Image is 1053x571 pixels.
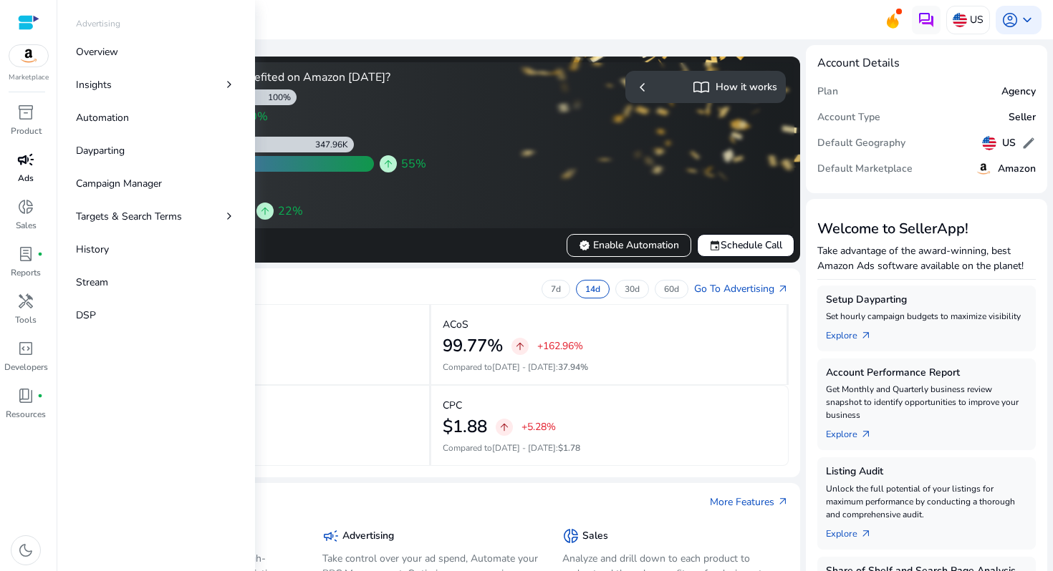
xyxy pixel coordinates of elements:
span: import_contacts [693,79,710,96]
p: US [970,7,984,32]
h5: Setup Dayparting [826,294,1028,306]
span: keyboard_arrow_down [1019,11,1036,29]
span: 22% [278,202,303,220]
h5: Amazon [998,163,1036,175]
h4: Account Details [817,57,1037,70]
p: Resources [6,408,46,421]
p: Compared to : [443,361,774,374]
p: 14d [585,283,600,295]
span: event [709,240,721,251]
img: us.svg [953,13,967,27]
span: arrow_outward [777,283,789,295]
span: 55% [401,155,426,172]
p: Overview [76,44,118,59]
button: eventSchedule Call [697,234,794,257]
p: Marketplace [9,72,49,83]
h5: Account Type [817,112,880,124]
img: us.svg [982,136,996,150]
span: dark_mode [17,542,34,559]
span: Schedule Call [709,238,782,253]
span: arrow_outward [860,429,872,440]
h5: Listing Audit [826,466,1028,478]
span: Enable Automation [579,238,679,253]
span: campaign [322,527,340,545]
h5: Advertising [342,530,394,542]
h5: Default Geography [817,137,905,150]
span: edit [1021,136,1036,150]
a: Explorearrow_outward [826,521,883,541]
span: arrow_outward [860,528,872,540]
span: [DATE] - [DATE] [492,361,556,373]
p: 60d [664,283,679,295]
span: arrow_upward [514,341,526,352]
h5: Account Performance Report [826,367,1028,379]
p: +5.28% [521,422,556,432]
h5: Seller [1009,112,1036,124]
span: chevron_right [222,209,236,223]
img: amazon.svg [9,45,48,67]
span: $1.78 [558,442,580,454]
span: account_circle [1001,11,1019,29]
span: lab_profile [17,245,34,263]
span: arrow_outward [860,330,872,341]
h5: How it works [716,82,777,94]
span: fiber_manual_record [37,251,43,257]
span: donut_small [562,527,580,545]
span: 30% [243,108,268,125]
p: Set hourly campaign budgets to maximize visibility [826,310,1028,323]
p: Insights [76,77,112,92]
h5: Agency [1001,86,1036,98]
span: arrow_outward [777,496,789,507]
h5: Sales [582,530,608,542]
span: arrow_upward [499,421,510,433]
h5: US [1002,137,1016,150]
a: More Featuresarrow_outward [710,494,789,509]
span: arrow_upward [259,205,271,217]
p: Ads [18,172,34,185]
p: Automation [76,110,129,125]
p: Developers [4,361,48,374]
div: 100% [268,92,297,103]
h5: Default Marketplace [817,163,913,175]
a: Explorearrow_outward [826,421,883,441]
p: Dayparting [76,143,125,158]
p: Tools [15,313,37,326]
h2: 99.77% [443,336,503,356]
p: Sales [16,219,37,232]
span: donut_small [17,198,34,215]
a: Explorearrow_outward [826,323,883,343]
span: book_4 [17,387,34,404]
h3: Welcome to SellerApp! [817,220,1037,238]
p: Take advantage of the award-winning, best Amazon Ads software available on the planet! [817,243,1037,273]
p: Targets & Search Terms [76,209,182,224]
p: Compared to : [443,441,776,454]
span: 37.94% [558,361,588,373]
span: fiber_manual_record [37,393,43,399]
p: Reports [11,266,41,279]
a: Go To Advertisingarrow_outward [694,281,789,296]
span: [DATE] - [DATE] [492,442,556,454]
p: DSP [76,308,96,323]
p: Campaign Manager [76,176,162,191]
span: code_blocks [17,340,34,357]
p: Get Monthly and Quarterly business review snapshot to identify opportunities to improve your busi... [826,383,1028,421]
p: History [76,242,109,257]
p: Advertising [76,17,120,30]
span: inventory_2 [17,104,34,121]
span: verified [579,240,590,251]
div: 347.96K [315,139,354,150]
h5: Plan [817,86,838,98]
img: amazon.svg [975,160,992,177]
span: chevron_left [634,79,651,96]
button: verifiedEnable Automation [567,234,691,257]
span: handyman [17,293,34,310]
span: arrow_upward [383,158,394,170]
span: chevron_right [222,77,236,92]
p: +162.96% [537,341,583,351]
p: Product [11,125,42,137]
span: campaign [17,151,34,168]
p: CPC [443,398,462,413]
p: ACoS [443,317,468,332]
p: Stream [76,275,108,290]
p: Unlock the full potential of your listings for maximum performance by conducting a thorough and c... [826,482,1028,521]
